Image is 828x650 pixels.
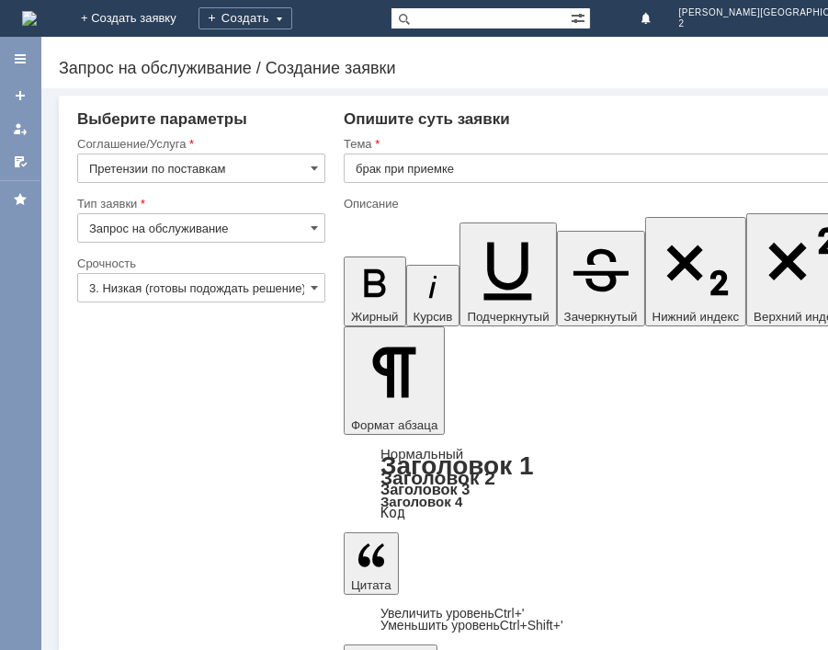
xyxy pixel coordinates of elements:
[351,578,391,592] span: Цитата
[351,310,399,324] span: Жирный
[344,110,510,128] span: Опишите суть заявки
[564,310,638,324] span: Зачеркнутый
[351,418,437,432] span: Формат абзаца
[494,606,525,621] span: Ctrl+'
[380,451,534,480] a: Заголовок 1
[380,606,525,621] a: Increase
[459,222,556,326] button: Подчеркнутый
[7,81,268,140] div: 1. Не читаемая маркировка на парфюме: Туалетная вода для женщин «Le paradis rose» 50 мл Dilis /12...
[7,37,268,66] div: при расстановке товара после приемки обнаружились повреждения:
[380,505,405,521] a: Код
[344,257,406,326] button: Жирный
[572,8,590,26] span: Расширенный поиск
[6,147,35,177] a: Мои согласования
[22,11,37,26] img: logo
[380,467,495,488] a: Заголовок 2
[22,11,37,26] a: Перейти на домашнюю страницу
[7,7,268,37] div: Добрый день!
[344,326,445,435] button: Формат абзаца
[77,198,322,210] div: Тип заявки
[380,494,462,509] a: Заголовок 4
[467,310,549,324] span: Подчеркнутый
[380,618,563,633] a: Decrease
[414,310,453,324] span: Курсив
[6,114,35,143] a: Мои заявки
[406,265,460,326] button: Курсив
[500,618,563,633] span: Ctrl+Shift+'
[6,81,35,110] a: Создать заявку
[645,217,747,326] button: Нижний индекс
[652,310,740,324] span: Нижний индекс
[77,110,247,128] span: Выберите параметры
[198,7,292,29] div: Создать
[77,257,322,269] div: Срочность
[380,481,470,497] a: Заголовок 3
[557,231,645,326] button: Зачеркнутый
[380,446,463,462] a: Нормальный
[344,532,399,595] button: Цитата
[77,138,322,150] div: Соглашение/Услуга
